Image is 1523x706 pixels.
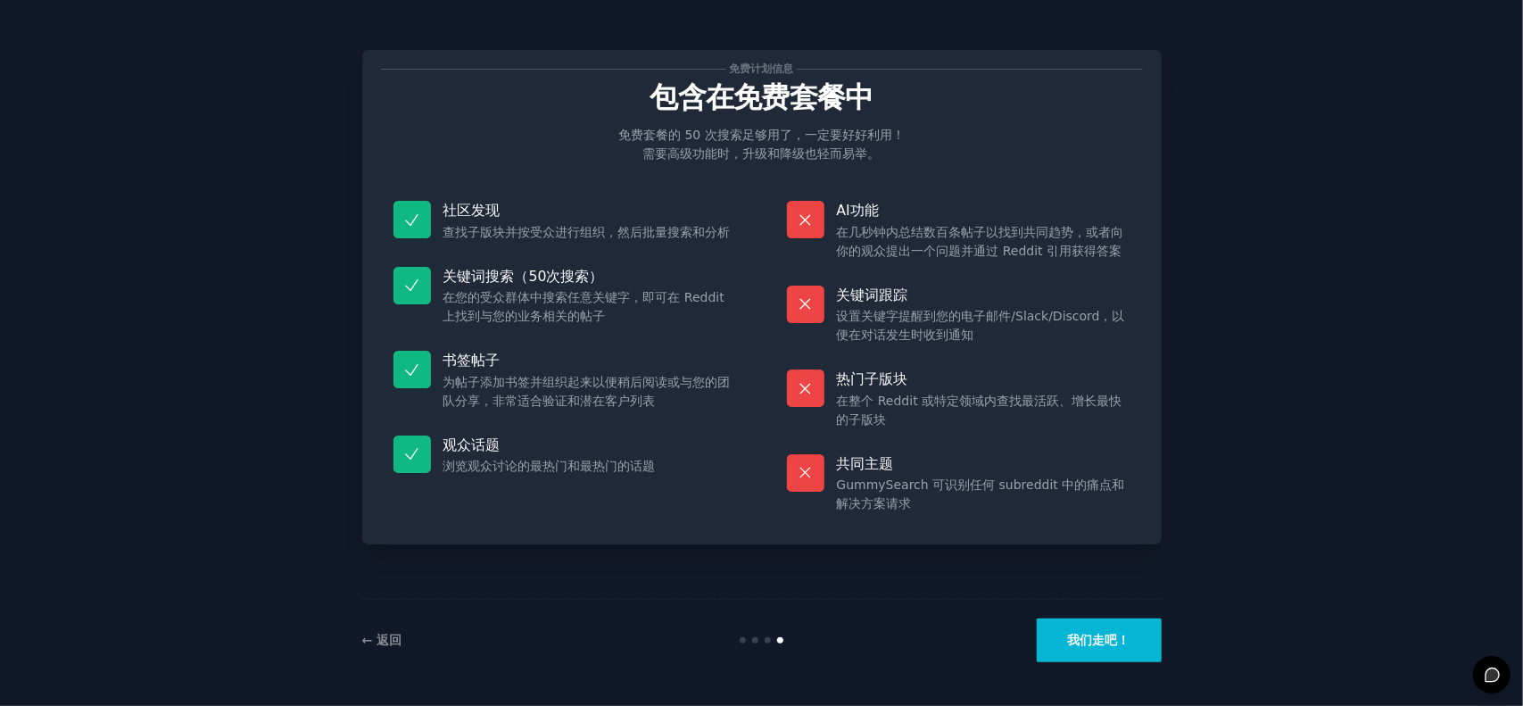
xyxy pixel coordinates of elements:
a: ← 返回 [362,633,402,647]
font: 我们走吧！ [1068,633,1130,647]
font: 为帖子添加书签并组织起来以便稍后阅读或与您的团队分享，非常适合验证和潜在客户列表 [443,375,731,408]
font: 设置关键字提醒到您的电子邮件/Slack/Discord，以便在对话发生时收到通知 [837,309,1125,342]
font: 查找子版块并按受众进行组织，然后批量搜索和分析 [443,225,731,239]
font: 包含在免费套餐中 [650,81,873,113]
font: 热门子版块 [837,370,908,387]
font: 观众话题 [443,436,501,453]
font: 在几秒钟内总结数百条帖子以找到共同趋势，或者向你的观众提出一个问题并通过 Reddit 引用获得答案 [837,225,1124,258]
font: 社区发现 [443,202,501,219]
font: 在您的受众群体中搜索任意关键字，即可在 Reddit 上找到与您的业务相关的帖子 [443,290,724,323]
font: 需要高级功能时，升级和降级也轻而易举。 [643,146,881,161]
font: 在整个 Reddit 或特定领域内查找最活跃、增长最快的子版块 [837,394,1122,427]
font: GummySearch 可识别任何 subreddit 中的痛点和解决方案请求 [837,478,1125,511]
font: 共同主题 [837,455,894,472]
font: 浏览观众讨论的最热门和最热门的话题 [443,459,656,473]
button: 我们走吧！ [1037,619,1162,662]
font: 关键词搜索（50次搜索） [443,268,604,285]
font: 免费计划信息 [730,63,794,76]
font: 书签帖子 [443,352,501,369]
font: 关键词跟踪 [837,287,908,303]
font: AI功能 [837,202,879,219]
font: 免费套餐的 50 次搜索足够用了，一定要好好利用！ [618,128,905,142]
